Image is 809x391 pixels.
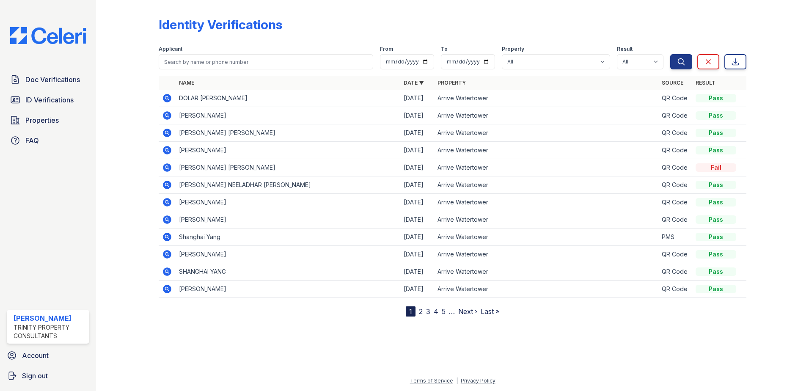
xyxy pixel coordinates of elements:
td: [DATE] [400,211,434,229]
td: [DATE] [400,246,434,263]
td: QR Code [658,142,692,159]
a: Source [662,80,683,86]
td: Arrive Watertower [434,194,659,211]
td: DOLAR [PERSON_NAME] [176,90,400,107]
td: QR Code [658,281,692,298]
span: … [449,306,455,317]
div: Identity Verifications [159,17,282,32]
a: Date ▼ [404,80,424,86]
span: ID Verifications [25,95,74,105]
input: Search by name or phone number [159,54,373,69]
td: Shanghai Yang [176,229,400,246]
div: Pass [696,198,736,207]
div: | [456,377,458,384]
img: CE_Logo_Blue-a8612792a0a2168367f1c8372b55b34899dd931a85d93a1a3d3e32e68fde9ad4.png [3,27,93,44]
td: [DATE] [400,194,434,211]
td: [DATE] [400,107,434,124]
span: Sign out [22,371,48,381]
div: Pass [696,215,736,224]
a: ID Verifications [7,91,89,108]
a: 2 [419,307,423,316]
label: Result [617,46,633,52]
td: QR Code [658,263,692,281]
a: Result [696,80,715,86]
td: [DATE] [400,159,434,176]
td: QR Code [658,211,692,229]
td: QR Code [658,159,692,176]
td: Arrive Watertower [434,229,659,246]
td: [DATE] [400,229,434,246]
a: FAQ [7,132,89,149]
td: [DATE] [400,263,434,281]
div: 1 [406,306,416,317]
a: 3 [426,307,430,316]
td: Arrive Watertower [434,176,659,194]
div: Trinity Property Consultants [14,323,86,340]
label: To [441,46,448,52]
td: QR Code [658,194,692,211]
td: [DATE] [400,90,434,107]
div: Pass [696,233,736,241]
a: Properties [7,112,89,129]
div: Pass [696,146,736,154]
a: Account [3,347,93,364]
td: Arrive Watertower [434,142,659,159]
div: Fail [696,163,736,172]
td: PMS [658,229,692,246]
td: Arrive Watertower [434,211,659,229]
td: Arrive Watertower [434,124,659,142]
td: QR Code [658,246,692,263]
div: Pass [696,267,736,276]
div: Pass [696,181,736,189]
td: Arrive Watertower [434,90,659,107]
div: Pass [696,129,736,137]
td: Arrive Watertower [434,281,659,298]
td: [DATE] [400,124,434,142]
td: [PERSON_NAME] [176,194,400,211]
td: [DATE] [400,176,434,194]
div: Pass [696,285,736,293]
a: Sign out [3,367,93,384]
a: Property [438,80,466,86]
td: [PERSON_NAME] [PERSON_NAME] [176,124,400,142]
td: [DATE] [400,142,434,159]
a: 5 [442,307,446,316]
label: Applicant [159,46,182,52]
td: Arrive Watertower [434,246,659,263]
td: [DATE] [400,281,434,298]
a: Last » [481,307,499,316]
td: [PERSON_NAME] [176,211,400,229]
a: Next › [458,307,477,316]
div: Pass [696,94,736,102]
a: 4 [434,307,438,316]
td: Arrive Watertower [434,107,659,124]
td: [PERSON_NAME] NEELADHAR [PERSON_NAME] [176,176,400,194]
td: QR Code [658,124,692,142]
label: Property [502,46,524,52]
span: Properties [25,115,59,125]
td: Arrive Watertower [434,263,659,281]
a: Doc Verifications [7,71,89,88]
span: Account [22,350,49,361]
td: QR Code [658,90,692,107]
div: [PERSON_NAME] [14,313,86,323]
td: [PERSON_NAME] [176,281,400,298]
div: Pass [696,111,736,120]
td: [PERSON_NAME] [176,107,400,124]
label: From [380,46,393,52]
span: FAQ [25,135,39,146]
td: QR Code [658,176,692,194]
td: [PERSON_NAME] [176,142,400,159]
td: [PERSON_NAME] [PERSON_NAME] [176,159,400,176]
a: Privacy Policy [461,377,495,384]
td: QR Code [658,107,692,124]
a: Name [179,80,194,86]
a: Terms of Service [410,377,453,384]
span: Doc Verifications [25,74,80,85]
td: [PERSON_NAME] [176,246,400,263]
td: Arrive Watertower [434,159,659,176]
div: Pass [696,250,736,259]
td: SHANGHAI YANG [176,263,400,281]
